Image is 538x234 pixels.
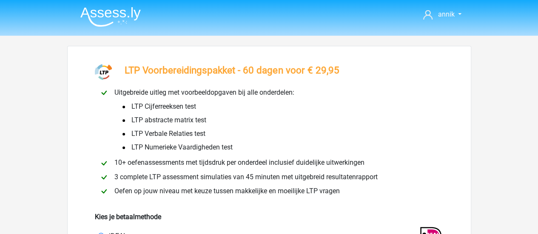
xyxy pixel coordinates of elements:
[111,173,381,181] span: 3 complete LTP assessment simulaties van 45 minuten met uitgebreid resultatenrapport
[125,65,339,76] h3: LTP Voorbereidingspakket - 60 dagen voor € 29,95
[121,129,205,139] span: LTP Verbale Relaties test
[121,115,206,125] span: LTP abstracte matrix test
[420,9,464,20] a: annik
[99,158,109,169] img: checkmark
[99,172,109,183] img: checkmark
[111,88,298,96] span: Uitgebreide uitleg met voorbeeldopgaven bij alle onderdelen:
[121,142,233,152] span: LTP Numerieke Vaardigheden test
[111,187,343,195] span: Oefen op jouw niveau met keuze tussen makkelijke en moeilijke LTP vragen
[95,63,112,81] img: ltp.png
[438,10,454,18] span: annik
[95,213,161,221] b: Kies je betaalmethode
[99,87,109,98] img: checkmark
[99,186,109,197] img: checkmark
[111,158,368,166] span: 10+ oefenassessments met tijdsdruk per onderdeel inclusief duidelijke uitwerkingen
[80,7,141,27] img: Assessly
[121,101,196,112] span: LTP Cijferreeksen test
